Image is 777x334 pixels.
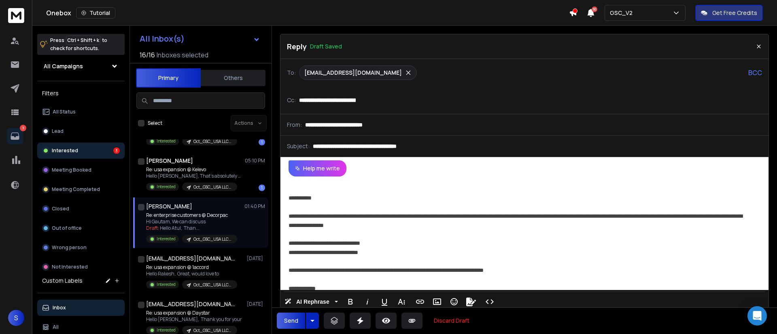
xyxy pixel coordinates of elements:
div: Onebox [46,7,569,19]
button: Signature [463,294,479,310]
button: Meeting Booked [37,162,125,178]
p: Re: usa expansion @ 1accord [146,264,237,271]
p: Wrong person [52,244,87,251]
p: Oct_GSC_USA LLC_20-100_India [193,139,232,145]
span: AI Rephrase [295,298,331,305]
a: 3 [7,128,23,144]
button: Code View [482,294,497,310]
h1: [EMAIL_ADDRESS][DOMAIN_NAME] [146,300,235,308]
button: S [8,310,24,326]
p: Oct_GSC_USA LLC_20-100_India [193,236,232,242]
p: 05:10 PM [245,158,265,164]
button: Send [277,313,305,329]
label: Select [148,120,162,126]
button: AI Rephrase [283,294,340,310]
button: Insert Link (Ctrl+K) [412,294,428,310]
p: Inbox [53,305,66,311]
p: Interested [157,281,176,288]
button: Insert Image (Ctrl+P) [429,294,445,310]
p: Get Free Credits [712,9,757,17]
p: Out of office [52,225,82,231]
p: Hello Rakesh, Great, would love to [146,271,237,277]
button: Get Free Credits [695,5,763,21]
div: 1 [259,139,265,145]
h1: [PERSON_NAME] [146,202,192,210]
button: All Inbox(s) [133,31,267,47]
p: All [53,324,59,330]
button: More Text [394,294,409,310]
p: Interested [157,138,176,144]
button: Meeting Completed [37,181,125,197]
p: [DATE] [247,255,265,262]
h1: [PERSON_NAME] [146,157,193,165]
p: Interested [52,147,78,154]
h1: All Campaigns [44,62,83,70]
button: Italic (Ctrl+I) [360,294,375,310]
p: [DATE] [247,301,265,307]
p: Subject: [287,142,310,150]
p: 3 [20,125,26,131]
button: Interested3 [37,143,125,159]
h3: Filters [37,88,125,99]
p: Hi Gautam, We can discuss [146,218,237,225]
div: 3 [113,147,120,154]
p: Meeting Booked [52,167,91,173]
button: Help me write [289,160,346,176]
p: From: [287,121,302,129]
p: 01:40 PM [244,203,265,210]
h1: All Inbox(s) [140,35,185,43]
p: Re: usa expansion @ Daystar [146,310,242,316]
p: Oct_GSC_USA LLC_20-100_India [193,184,232,190]
p: Draft Saved [310,42,342,50]
button: Lead [37,123,125,139]
p: Press to check for shortcuts. [50,36,107,53]
button: Inbox [37,300,125,316]
div: 1 [259,185,265,191]
button: Primary [136,68,201,88]
h3: Custom Labels [42,277,83,285]
h1: [EMAIL_ADDRESS][DOMAIN_NAME] [146,254,235,263]
p: All Status [53,109,76,115]
p: Oct_GSC_USA LLC_20-100_India [193,282,232,288]
button: Out of office [37,220,125,236]
p: Meeting Completed [52,186,100,193]
span: 16 / 16 [140,50,155,60]
button: Discard Draft [427,313,476,329]
p: Hello [PERSON_NAME], Thank you for your [146,316,242,323]
p: Closed [52,206,69,212]
div: Open Intercom Messenger [747,306,767,326]
span: Draft: [146,225,159,231]
p: Not Interested [52,264,88,270]
button: Wrong person [37,239,125,256]
p: Hello [PERSON_NAME], That's absolutely fine. [146,173,243,179]
button: Tutorial [76,7,115,19]
button: Underline (Ctrl+U) [377,294,392,310]
p: Interested [157,236,176,242]
p: Re: enterprise customers @ Decorpac [146,212,237,218]
p: Lead [52,128,64,134]
p: To: [287,69,296,77]
span: Hello Atul, Than ... [160,225,200,231]
button: Not Interested [37,259,125,275]
span: 50 [592,6,597,12]
p: Interested [157,184,176,190]
button: Bold (Ctrl+B) [343,294,358,310]
p: Reply [287,41,307,52]
button: All Status [37,104,125,120]
h3: Inboxes selected [157,50,208,60]
p: Oct_GSC_USA LLC_20-100_India [193,328,232,334]
p: BCC [748,68,762,78]
p: [EMAIL_ADDRESS][DOMAIN_NAME] [304,69,402,77]
p: Cc: [287,96,296,104]
button: Closed [37,201,125,217]
p: Re: usa expansion @ Kelevo [146,166,243,173]
button: Emoticons [446,294,462,310]
span: Ctrl + Shift + k [66,36,100,45]
button: Others [201,69,265,87]
button: All Campaigns [37,58,125,74]
p: Interested [157,327,176,333]
p: GSC_V2 [610,9,636,17]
